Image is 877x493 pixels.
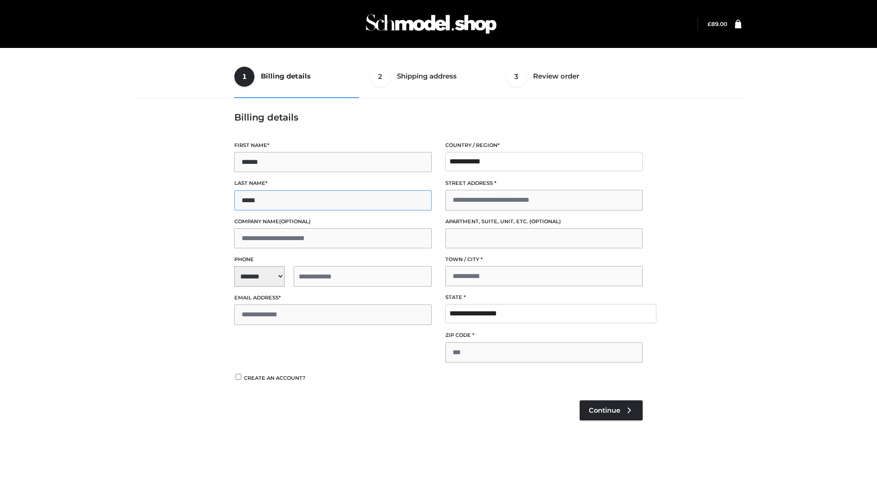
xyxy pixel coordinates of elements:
label: Phone [234,255,432,264]
label: ZIP Code [445,331,643,340]
label: Apartment, suite, unit, etc. [445,217,643,226]
h3: Billing details [234,112,643,123]
input: Create an account? [234,374,243,380]
span: Create an account? [244,375,306,381]
bdi: 89.00 [708,21,727,27]
span: £ [708,21,711,27]
label: Company name [234,217,432,226]
label: Email address [234,294,432,302]
label: Last name [234,179,432,188]
a: Continue [580,400,643,420]
label: Street address [445,179,643,188]
span: Continue [589,406,620,414]
label: State [445,293,643,302]
span: (optional) [279,218,311,225]
label: First name [234,141,432,150]
label: Town / City [445,255,643,264]
label: Country / Region [445,141,643,150]
img: Schmodel Admin 964 [363,6,500,42]
span: (optional) [529,218,561,225]
a: £89.00 [708,21,727,27]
